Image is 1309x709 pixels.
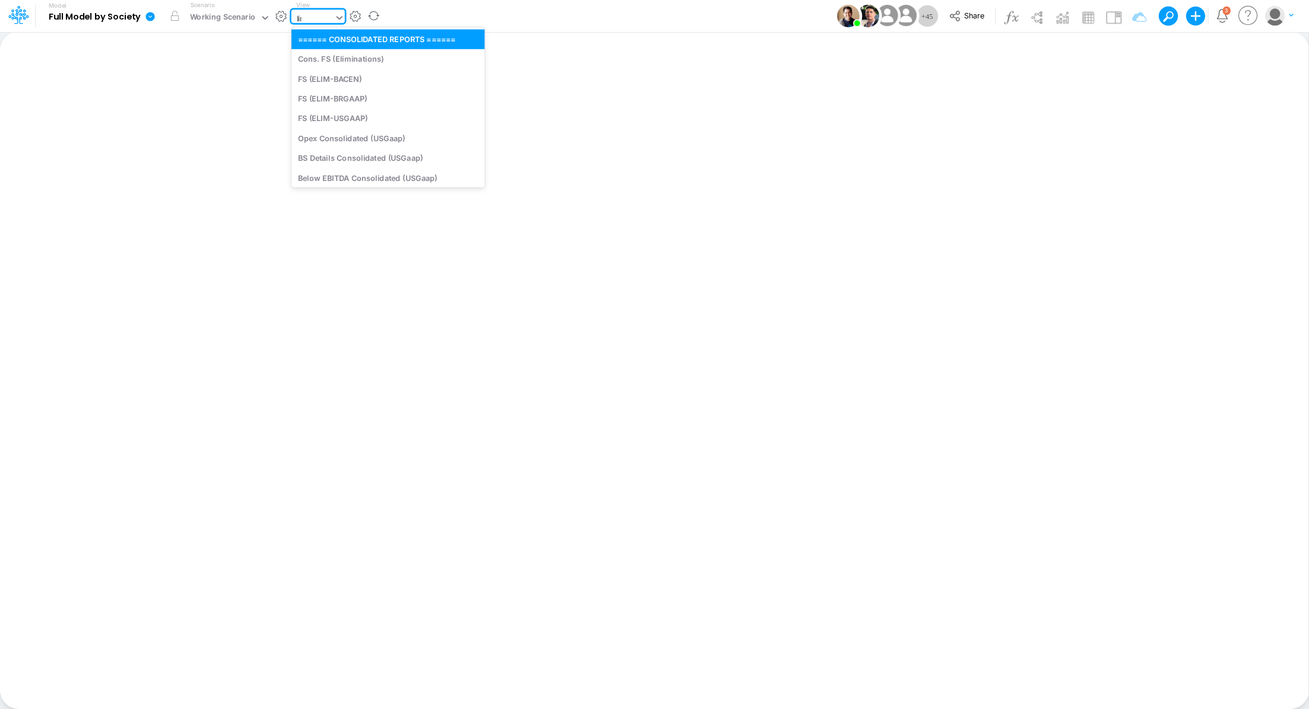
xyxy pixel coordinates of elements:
label: View [296,1,310,9]
div: 3 unread items [1225,8,1228,13]
span: + 45 [921,12,933,20]
div: BS Details Consolidated (USGaap) [291,148,485,168]
div: FS (ELIM-BRGAAP) [291,88,485,108]
label: Model [49,2,66,9]
div: FS (ELIM-USGAAP) [291,109,485,128]
img: User Image Icon [837,5,860,27]
img: User Image Icon [857,5,879,27]
div: Below EBITDA Consolidated (USGaap) [291,168,485,187]
div: FS (ELIM-BACEN) [291,69,485,88]
button: Share [943,7,993,26]
b: Full Model by Society [49,12,141,23]
img: User Image Icon [874,2,901,29]
img: User Image Icon [892,2,919,29]
a: Notifications [1215,9,1229,23]
div: ====== CONSOLIDATED REPORTS ====== [291,29,485,49]
div: Working Scenario [190,11,256,25]
div: Cons. FS (Eliminations) [291,49,485,69]
label: Scenario [191,1,215,9]
span: Share [964,11,984,20]
div: Opex Consolidated (USGaap) [291,128,485,148]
